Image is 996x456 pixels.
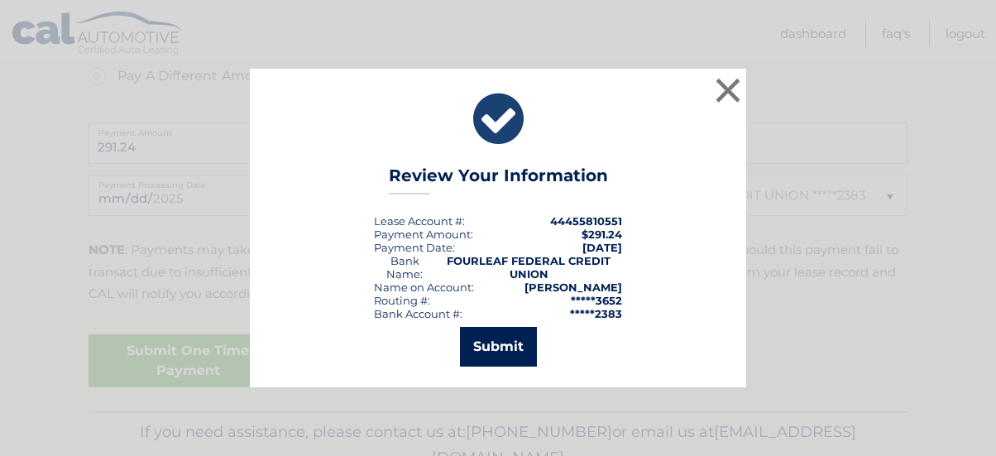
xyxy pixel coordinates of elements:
strong: [PERSON_NAME] [524,281,622,294]
div: Name on Account: [374,281,474,294]
strong: 44455810551 [550,214,622,228]
span: $291.24 [582,228,622,241]
strong: FOURLEAF FEDERAL CREDIT UNION [447,254,611,281]
div: Bank Name: [374,254,435,281]
span: [DATE] [582,241,622,254]
div: Lease Account #: [374,214,465,228]
div: Routing #: [374,294,430,307]
h3: Review Your Information [389,166,608,194]
button: × [711,74,745,107]
div: : [374,241,455,254]
div: Bank Account #: [374,307,462,320]
button: Submit [460,327,537,367]
span: Payment Date [374,241,453,254]
div: Payment Amount: [374,228,473,241]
